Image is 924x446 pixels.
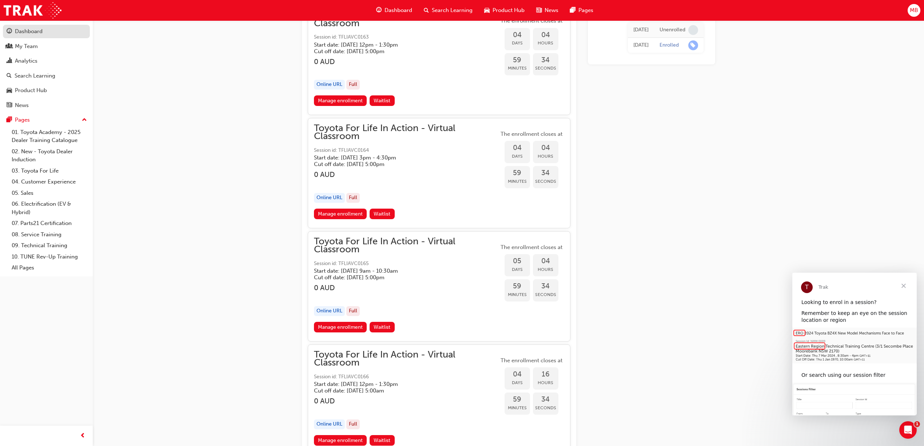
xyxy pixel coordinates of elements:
div: Analytics [15,57,37,65]
h5: Cut off date: [DATE] 5:00am [314,387,487,394]
a: 01. Toyota Academy - 2025 Dealer Training Catalogue [9,127,90,146]
a: 04. Customer Experience [9,176,90,188]
span: Session id: TFLIAVC0166 [314,373,499,381]
span: 04 [533,31,558,39]
h3: 0 AUD [314,284,499,292]
span: Waitlist [374,324,390,330]
a: Product Hub [3,84,90,97]
span: Session id: TFLIAVC0164 [314,146,499,155]
div: Full [346,306,360,316]
span: Hours [533,152,558,161]
a: Search Learning [3,69,90,83]
a: search-iconSearch Learning [418,3,478,18]
button: Waitlist [370,95,395,106]
span: Minutes [505,291,530,299]
a: Manage enrollment [314,209,367,219]
span: pages-icon [570,6,575,15]
span: prev-icon [80,431,85,441]
span: Seconds [533,177,558,186]
a: news-iconNews [530,3,564,18]
div: Full [346,419,360,429]
span: MB [910,6,918,15]
h5: Cut off date: [DATE] 5:00pm [314,274,487,281]
span: 34 [533,56,558,64]
a: 02. New - Toyota Dealer Induction [9,146,90,165]
span: Minutes [505,177,530,186]
div: News [15,101,29,110]
button: Waitlist [370,322,395,332]
span: News [545,6,558,15]
span: Search Learning [432,6,473,15]
h5: Cut off date: [DATE] 5:00pm [314,48,487,55]
div: Online URL [314,306,345,316]
span: search-icon [7,73,12,79]
span: 59 [505,56,530,64]
span: guage-icon [7,28,12,35]
span: Seconds [533,404,558,412]
span: 04 [505,370,530,379]
span: news-icon [7,102,12,109]
span: up-icon [82,115,87,125]
span: people-icon [7,43,12,50]
span: car-icon [484,6,490,15]
a: guage-iconDashboard [370,3,418,18]
span: Waitlist [374,211,390,217]
h5: Start date: [DATE] 9am - 10:30am [314,268,487,274]
div: Full [346,193,360,203]
span: Pages [578,6,593,15]
span: Toyota For Life In Action - Virtual Classroom [314,351,499,367]
span: Days [505,265,530,274]
button: MB [908,4,920,17]
a: All Pages [9,262,90,273]
span: 05 [505,257,530,265]
span: Session id: TFLIAVC0163 [314,33,499,42]
div: Thu Aug 21 2025 11:58:39 GMT+1000 (Australian Eastern Standard Time) [633,26,649,34]
span: search-icon [424,6,429,15]
button: Waitlist [370,209,395,219]
a: Dashboard [3,25,90,38]
iframe: Intercom live chat [899,421,917,439]
span: Seconds [533,291,558,299]
span: The enrollment closes at [499,17,564,25]
span: 59 [505,169,530,177]
a: car-iconProduct Hub [478,3,530,18]
span: 34 [533,395,558,404]
a: My Team [3,40,90,53]
div: Tue Jul 15 2025 10:58:49 GMT+1000 (Australian Eastern Standard Time) [633,41,649,50]
a: 05. Sales [9,188,90,199]
div: Online URL [314,419,345,429]
h5: Start date: [DATE] 3pm - 4:30pm [314,154,487,161]
span: Waitlist [374,437,390,443]
a: News [3,99,90,112]
span: Days [505,152,530,161]
h3: 0 AUD [314,397,499,405]
button: Pages [3,113,90,127]
div: Pages [15,116,30,124]
a: pages-iconPages [564,3,599,18]
span: 1 [914,421,920,427]
span: 16 [533,370,558,379]
span: The enrollment closes at [499,130,564,138]
h5: Start date: [DATE] 12pm - 1:30pm [314,381,487,387]
div: Search Learning [15,72,55,80]
div: Dashboard [15,27,43,36]
iframe: Intercom live chat message [792,273,917,415]
span: Hours [533,265,558,274]
span: Hours [533,39,558,47]
div: Enrolled [660,42,679,49]
span: learningRecordVerb_NONE-icon [688,25,698,35]
button: DashboardMy TeamAnalyticsSearch LearningProduct HubNews [3,23,90,113]
span: car-icon [7,87,12,94]
span: learningRecordVerb_ENROLL-icon [688,40,698,50]
span: pages-icon [7,117,12,123]
span: Waitlist [374,98,390,104]
span: 34 [533,169,558,177]
span: 04 [533,257,558,265]
img: Trak [4,2,61,19]
span: 04 [505,31,530,39]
